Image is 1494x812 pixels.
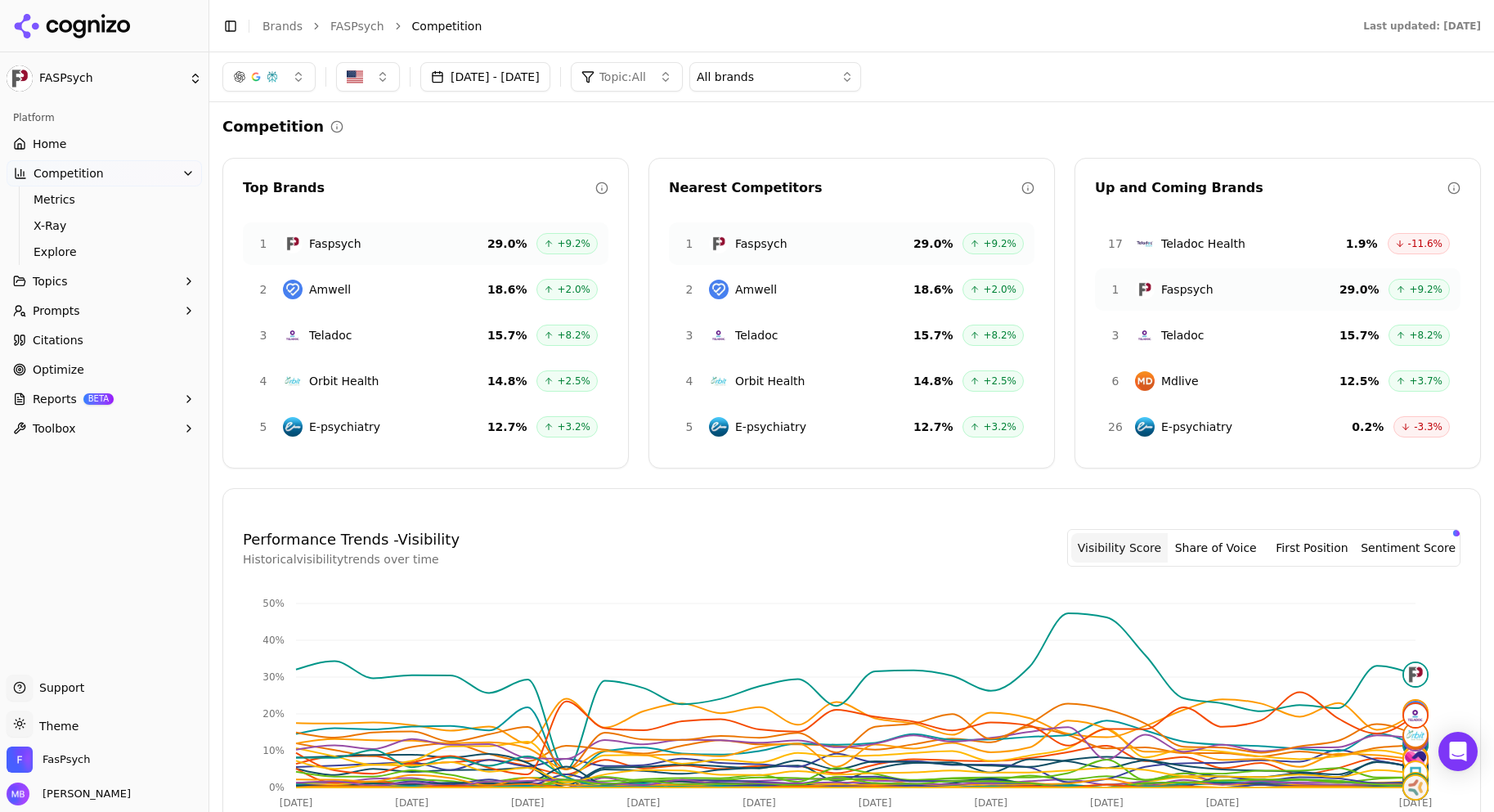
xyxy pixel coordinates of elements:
a: Metrics [27,188,182,211]
span: 3 [1106,327,1125,343]
a: Optimize [7,357,202,383]
span: 2 [680,281,699,298]
span: 26 [1106,419,1125,435]
span: 2 [253,281,273,298]
img: Orbit Health [709,371,729,391]
span: Reports [33,391,77,407]
span: Teladoc Health [1161,236,1245,252]
span: Prompts [33,303,80,319]
img: E‑psychiatry [1135,417,1155,437]
img: E-psychiatry [709,417,729,437]
span: +9.2% [557,237,590,250]
p: Historical visibility trends over time [243,551,460,568]
img: timelycare [1404,762,1427,785]
span: Competition [412,18,482,34]
span: 3 [253,327,273,343]
tspan: [DATE] [743,797,776,809]
button: [DATE] - [DATE] [420,62,550,92]
span: -11.6% [1408,237,1442,250]
span: +8.2% [557,329,590,342]
img: lumeris [1404,776,1427,799]
div: Platform [7,105,202,131]
img: Amwell [283,280,303,299]
span: +2.0% [983,283,1016,296]
tspan: [DATE] [1090,797,1124,809]
span: Orbit Health [735,373,805,389]
span: 4 [253,373,273,389]
h2: Competition [222,115,324,138]
span: Toolbox [33,420,76,437]
a: Brands [262,20,303,33]
div: Up and Coming Brands [1095,178,1447,198]
span: 12.7 % [913,419,953,435]
span: Faspsych [735,236,787,252]
span: +2.0% [557,283,590,296]
span: Teladoc [1161,327,1204,343]
img: faspsych [1404,663,1427,686]
span: X-Ray [34,218,176,234]
span: Explore [34,244,176,260]
span: E‑psychiatry [1161,419,1232,435]
a: X-Ray [27,214,182,237]
img: teladoc [1404,704,1427,727]
span: Metrics [34,191,176,208]
span: +2.5% [557,375,590,388]
span: Home [33,136,66,152]
span: 1.9 % [1346,236,1378,252]
tspan: [DATE] [1399,797,1433,809]
button: Competition [7,160,202,186]
img: Orbit Health [283,371,303,391]
span: 15.7 % [1339,327,1380,343]
span: 5 [680,419,699,435]
img: Teladoc [1135,325,1155,345]
button: Visibility Score [1071,533,1168,563]
img: Mdlive [1135,371,1155,391]
span: Orbit Health [309,373,379,389]
span: 5 [253,419,273,435]
span: 29.0 % [487,236,527,252]
nav: breadcrumb [262,18,1330,34]
img: E-psychiatry [283,417,303,437]
a: Explore [27,240,182,263]
span: 14.8 % [913,373,953,389]
span: Teladoc [309,327,352,343]
span: 12.7 % [487,419,527,435]
span: Topics [33,273,68,289]
button: Toolbox [7,415,202,442]
img: FasPsych [7,747,33,773]
span: Faspsych [1161,281,1214,298]
span: 4 [680,373,699,389]
span: Faspsych [309,236,361,252]
span: FASPsych [39,71,182,86]
span: 1 [253,236,273,252]
span: 1 [680,236,699,252]
img: United States [347,69,363,85]
span: Amwell [309,281,351,298]
img: orbit health [1404,724,1427,747]
button: ReportsBETA [7,386,202,412]
img: Teladoc Health [1135,234,1155,253]
span: Theme [33,720,79,733]
a: Home [7,131,202,157]
span: 6 [1106,373,1125,389]
span: +3.7% [1409,375,1442,388]
span: 0.2 % [1352,419,1384,435]
span: 1 [1106,281,1125,298]
span: Teladoc [735,327,778,343]
span: +2.5% [983,375,1016,388]
span: E-psychiatry [735,419,806,435]
span: 29.0 % [1339,281,1380,298]
span: 15.7 % [913,327,953,343]
span: +8.2% [983,329,1016,342]
span: 18.6 % [487,281,527,298]
span: Competition [34,165,104,182]
span: +9.2% [983,237,1016,250]
span: BETA [83,393,114,405]
span: +8.2% [1409,329,1442,342]
span: All brands [697,69,754,85]
span: 29.0 % [913,236,953,252]
span: -3.3% [1414,420,1442,433]
span: 17 [1106,236,1125,252]
tspan: [DATE] [1206,797,1240,809]
button: Sentiment Score [1360,533,1456,563]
